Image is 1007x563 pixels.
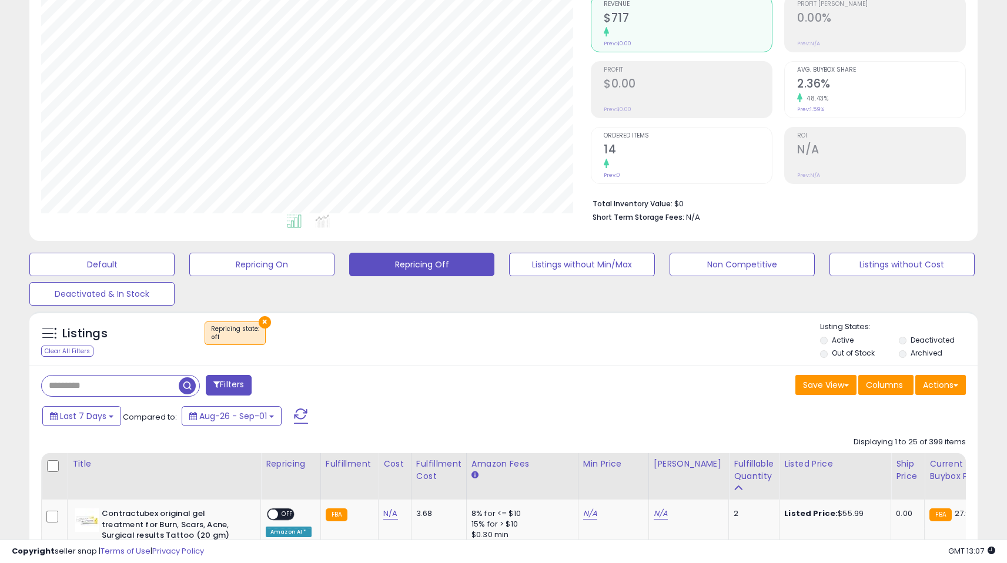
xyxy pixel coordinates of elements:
[75,508,99,532] img: 31c9Khui-lL._SL40_.jpg
[797,172,820,179] small: Prev: N/A
[72,458,256,470] div: Title
[383,508,397,520] a: N/A
[471,458,573,470] div: Amazon Fees
[29,253,175,276] button: Default
[604,11,772,27] h2: $717
[929,458,990,482] div: Current Buybox Price
[911,348,942,358] label: Archived
[854,437,966,448] div: Displaying 1 to 25 of 399 items
[326,458,373,470] div: Fulfillment
[189,253,334,276] button: Repricing On
[929,508,951,521] small: FBA
[583,458,644,470] div: Min Price
[206,375,252,396] button: Filters
[12,545,55,557] strong: Copyright
[911,335,955,345] label: Deactivated
[784,458,886,470] div: Listed Price
[686,212,700,223] span: N/A
[797,11,965,27] h2: 0.00%
[259,316,271,329] button: ×
[654,508,668,520] a: N/A
[60,410,106,422] span: Last 7 Days
[593,196,957,210] li: $0
[211,333,259,341] div: off
[604,143,772,159] h2: 14
[211,324,259,342] span: Repricing state :
[604,172,620,179] small: Prev: 0
[199,410,267,422] span: Aug-26 - Sep-01
[797,1,965,8] span: Profit [PERSON_NAME]
[101,545,150,557] a: Terms of Use
[604,67,772,73] span: Profit
[797,143,965,159] h2: N/A
[383,458,406,470] div: Cost
[278,510,297,520] span: OFF
[604,40,631,47] small: Prev: $0.00
[102,508,245,544] b: Contractubex original gel treatment for Burn, Scars, Acne, Surgical results Tattoo (20 gm)
[349,253,494,276] button: Repricing Off
[734,508,770,519] div: 2
[416,508,457,519] div: 3.68
[797,67,965,73] span: Avg. Buybox Share
[802,94,828,103] small: 48.43%
[12,546,204,557] div: seller snap | |
[797,106,824,113] small: Prev: 1.59%
[832,335,854,345] label: Active
[604,106,631,113] small: Prev: $0.00
[123,411,177,423] span: Compared to:
[896,458,919,482] div: Ship Price
[896,508,915,519] div: 0.00
[948,545,995,557] span: 2025-09-9 13:07 GMT
[593,212,684,222] b: Short Term Storage Fees:
[784,508,838,519] b: Listed Price:
[955,508,975,519] span: 27.99
[42,406,121,426] button: Last 7 Days
[832,348,875,358] label: Out of Stock
[866,379,903,391] span: Columns
[593,199,673,209] b: Total Inventory Value:
[654,458,724,470] div: [PERSON_NAME]
[604,133,772,139] span: Ordered Items
[266,527,312,537] div: Amazon AI *
[858,375,914,395] button: Columns
[604,1,772,8] span: Revenue
[509,253,654,276] button: Listings without Min/Max
[471,508,569,519] div: 8% for <= $10
[326,508,347,521] small: FBA
[797,133,965,139] span: ROI
[29,282,175,306] button: Deactivated & In Stock
[829,253,975,276] button: Listings without Cost
[784,508,882,519] div: $55.99
[583,508,597,520] a: N/A
[471,519,569,530] div: 15% for > $10
[182,406,282,426] button: Aug-26 - Sep-01
[820,321,978,333] p: Listing States:
[797,40,820,47] small: Prev: N/A
[670,253,815,276] button: Non Competitive
[797,77,965,93] h2: 2.36%
[604,77,772,93] h2: $0.00
[416,458,461,482] div: Fulfillment Cost
[62,326,108,342] h5: Listings
[41,346,93,357] div: Clear All Filters
[152,545,204,557] a: Privacy Policy
[795,375,857,395] button: Save View
[266,458,316,470] div: Repricing
[915,375,966,395] button: Actions
[734,458,774,482] div: Fulfillable Quantity
[471,470,479,481] small: Amazon Fees.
